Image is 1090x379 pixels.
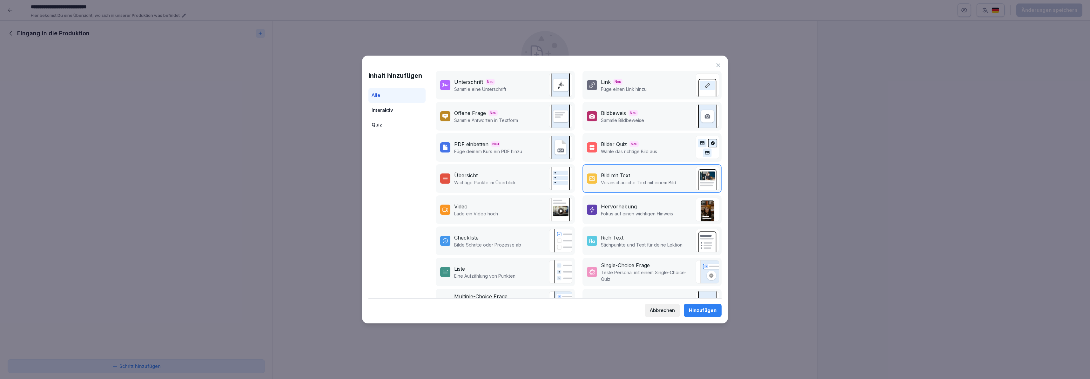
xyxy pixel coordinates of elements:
img: link.svg [696,73,719,97]
img: text_response.svg [549,105,572,128]
p: Füge einen Link hinzu [601,86,647,92]
div: Bilder Quiz [601,140,627,148]
span: Neu [629,141,639,147]
p: Füge deinem Kurs ein PDF hinzu [454,148,522,155]
span: Neu [486,79,495,85]
p: Sammle Antworten in Textform [454,117,518,124]
img: single_choice_quiz.svg [696,260,719,284]
div: Hinzufügen [689,307,717,314]
div: Offene Frage [454,109,486,117]
p: Fokus auf einen wichtigen Hinweis [601,210,673,217]
img: richtext.svg [696,229,719,253]
p: Wichtige Punkte im Überblick [454,179,516,186]
img: image_upload.svg [696,105,719,128]
img: video.png [549,198,572,221]
img: checklist.svg [549,229,572,253]
div: Alle [368,88,426,103]
div: Quiz [368,118,426,132]
div: Bild mit Text [601,172,630,179]
p: Sammle eine Unterschrift [454,86,506,92]
div: Multiple-Choice Frage [454,293,508,300]
h1: Inhalt hinzufügen [368,71,426,80]
img: list.svg [549,260,572,284]
span: Neu [488,110,498,116]
img: callout.png [696,198,719,221]
img: pdf_embed.svg [549,136,572,159]
p: Teste Personal mit einem Single-Choice-Quiz [601,269,692,282]
span: Neu [629,110,638,116]
div: Interaktiv [368,103,426,118]
div: PDF einbetten [454,140,488,148]
p: Sammle Bildbeweise [601,117,644,124]
div: Rich Text [601,234,623,241]
span: Neu [491,141,500,147]
div: Single-Choice Frage [601,261,650,269]
img: text_image.png [696,167,719,190]
button: Abbrechen [645,304,680,317]
img: quiz.svg [549,291,572,315]
div: Video [454,203,468,210]
span: Neu [613,79,622,85]
div: Richtig oder Falsch [601,296,647,304]
p: Eine Aufzählung von Punkten [454,273,515,279]
img: image_quiz.svg [696,136,719,159]
img: signature.svg [549,73,572,97]
div: Link [601,78,611,86]
div: Checkliste [454,234,479,241]
div: Übersicht [454,172,478,179]
div: Unterschrift [454,78,483,86]
p: Bilde Schritte oder Prozesse ab [454,241,521,248]
div: Liste [454,265,465,273]
div: Abbrechen [650,307,675,314]
div: Hervorhebung [601,203,637,210]
img: overview.svg [549,167,572,190]
p: Wähle das richtige Bild aus [601,148,657,155]
p: Stichpunkte und Text für deine Lektion [601,241,683,248]
p: Lade ein Video hoch [454,210,498,217]
div: Bildbeweis [601,109,626,117]
p: Veranschauliche Text mit einem Bild [601,179,676,186]
button: Hinzufügen [684,304,722,317]
img: true_false.svg [696,291,719,315]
